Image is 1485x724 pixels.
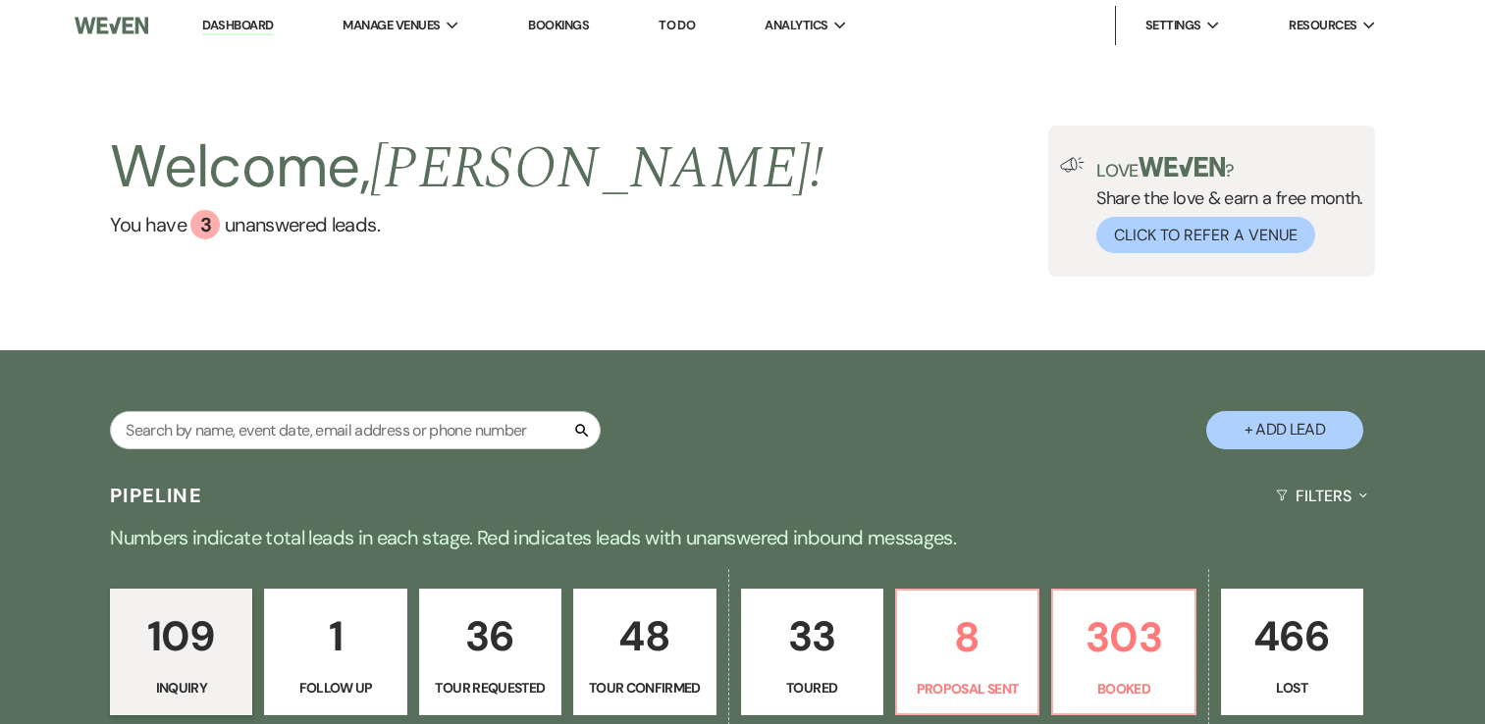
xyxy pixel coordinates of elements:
a: Bookings [528,17,589,33]
p: Proposal Sent [909,678,1026,699]
p: 36 [432,603,549,669]
a: To Do [659,17,695,33]
p: 33 [754,603,871,669]
a: 8Proposal Sent [895,589,1039,716]
div: Share the love & earn a free month. [1085,157,1363,253]
p: 466 [1234,603,1351,669]
img: loud-speaker-illustration.svg [1060,157,1085,173]
img: weven-logo-green.svg [1139,157,1226,177]
p: Toured [754,677,871,698]
p: 303 [1065,604,1182,670]
a: 36Tour Requested [419,589,561,716]
p: Booked [1065,678,1182,699]
p: 48 [586,603,703,669]
a: 466Lost [1221,589,1363,716]
p: Follow Up [277,677,394,698]
span: Manage Venues [343,16,440,35]
a: 48Tour Confirmed [573,589,716,716]
p: Tour Confirmed [586,677,703,698]
a: 303Booked [1051,589,1195,716]
p: Lost [1234,677,1351,698]
p: 109 [123,603,239,669]
h2: Welcome, [110,126,823,210]
a: Dashboard [202,17,273,35]
a: You have 3 unanswered leads. [110,210,823,239]
span: [PERSON_NAME] ! [370,124,823,214]
button: + Add Lead [1206,411,1363,449]
div: 3 [190,210,220,239]
p: Inquiry [123,677,239,698]
p: Love ? [1096,157,1363,180]
p: 8 [909,604,1026,670]
a: 33Toured [741,589,883,716]
a: 1Follow Up [264,589,406,716]
input: Search by name, event date, email address or phone number [110,411,601,449]
span: Resources [1289,16,1356,35]
p: 1 [277,603,394,669]
h3: Pipeline [110,482,202,509]
p: Tour Requested [432,677,549,698]
a: 109Inquiry [110,589,252,716]
button: Click to Refer a Venue [1096,217,1315,253]
span: Analytics [765,16,827,35]
button: Filters [1268,470,1375,522]
img: Weven Logo [75,5,148,46]
p: Numbers indicate total leads in each stage. Red indicates leads with unanswered inbound messages. [36,522,1450,553]
span: Settings [1145,16,1201,35]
